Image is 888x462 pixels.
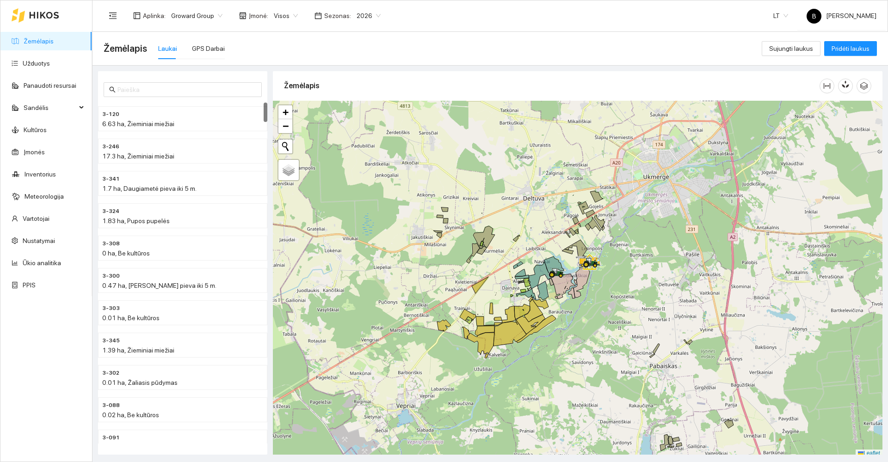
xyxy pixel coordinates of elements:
span: Sandėlis [24,98,76,117]
span: 0.02 ha, Be kultūros [102,411,159,419]
span: Įmonė : [249,11,268,21]
button: Pridėti laukus [824,41,877,56]
span: column-width [820,82,834,90]
a: Vartotojai [23,215,49,222]
span: LT [773,9,788,23]
span: calendar [314,12,322,19]
span: Groward Group [171,9,222,23]
span: 1.83 ha, Pupos pupelės [102,217,170,225]
span: layout [133,12,141,19]
a: Meteorologija [25,193,64,200]
span: 0.01 ha, Be kultūros [102,314,160,322]
span: 2026 [357,9,381,23]
span: Sezonas : [324,11,351,21]
span: Visos [274,9,298,23]
span: Pridėti laukus [832,43,869,54]
button: column-width [820,79,834,93]
span: 3-324 [102,207,119,216]
span: 3-300 [102,272,120,280]
span: [PERSON_NAME] [807,12,876,19]
span: 3-246 [102,142,119,151]
span: B [812,9,816,24]
a: Pridėti laukus [824,45,877,52]
a: Zoom in [278,105,292,119]
span: search [109,86,116,93]
button: Initiate a new search [278,140,292,153]
a: Sujungti laukus [762,45,820,52]
a: Panaudoti resursai [24,82,76,89]
span: + [283,106,289,118]
a: Layers [278,160,299,180]
span: 1.7 ha, Daugiametė pieva iki 5 m. [102,185,197,192]
span: 17.3 ha, Žieminiai miežiai [102,152,174,160]
button: menu-fold [104,6,122,25]
span: 6.63 ha, Žieminiai miežiai [102,120,174,128]
a: Žemėlapis [24,37,54,45]
span: menu-fold [109,12,117,20]
a: Ūkio analitika [23,259,61,267]
input: Paieška [117,85,256,95]
a: Zoom out [278,119,292,133]
span: 3-091 [102,433,120,442]
span: Žemėlapis [104,41,147,56]
span: 3-088 [102,401,120,410]
span: 3-341 [102,175,120,183]
button: Sujungti laukus [762,41,820,56]
span: 3-120 [102,110,119,119]
div: Laukai [158,43,177,54]
span: 3-345 [102,336,120,345]
span: 3-303 [102,304,120,313]
span: shop [239,12,247,19]
a: PPIS [23,281,36,289]
span: − [283,120,289,132]
span: 0.47 ha, [PERSON_NAME] pieva iki 5 m. [102,282,216,289]
a: Užduotys [23,60,50,67]
a: Leaflet [858,450,880,456]
span: Aplinka : [143,11,166,21]
div: GPS Darbai [192,43,225,54]
a: Įmonės [24,148,45,156]
a: Kultūros [24,126,47,134]
span: 3-302 [102,369,119,377]
span: 3-308 [102,239,120,248]
span: 0.01 ha, Žaliasis pūdymas [102,379,178,386]
span: Sujungti laukus [769,43,813,54]
a: Nustatymai [23,237,55,244]
div: Žemėlapis [284,73,820,99]
a: Inventorius [25,170,56,178]
span: 1.39 ha, Žieminiai miežiai [102,346,174,354]
span: 0 ha, Be kultūros [102,249,150,257]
